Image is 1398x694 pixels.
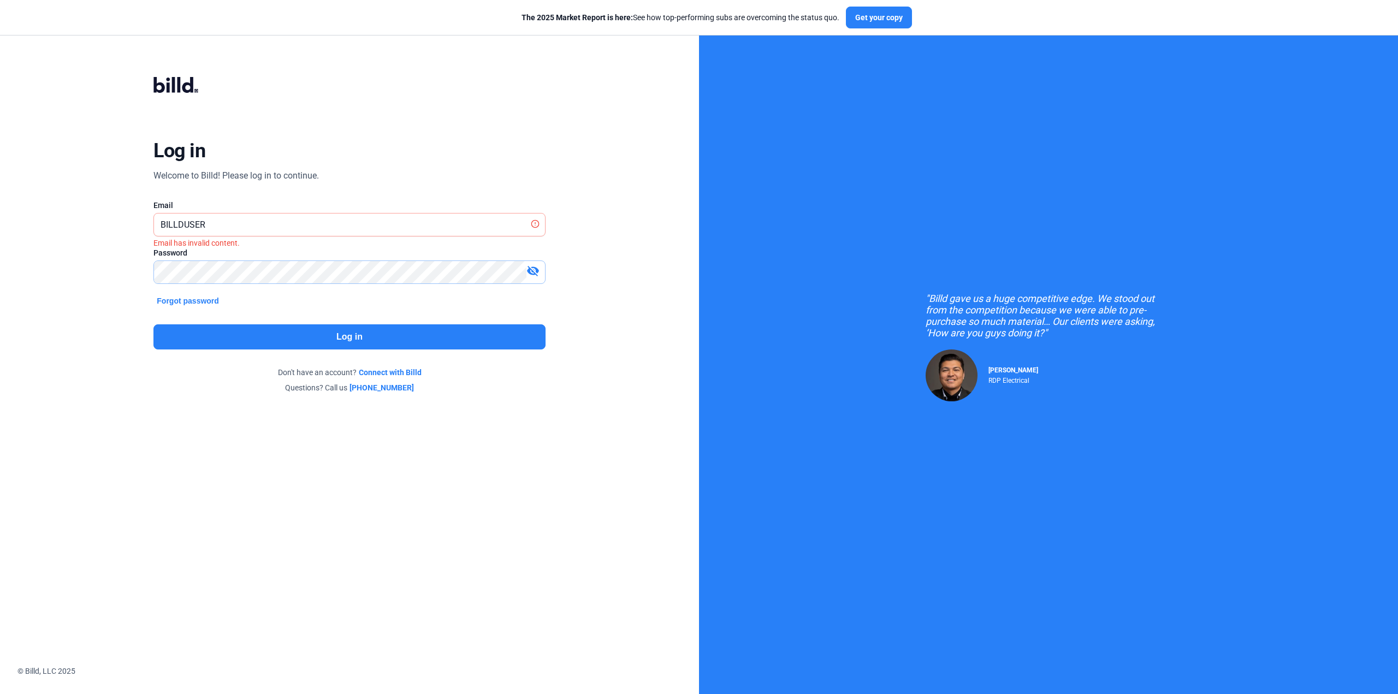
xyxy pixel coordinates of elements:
[349,382,414,393] a: [PHONE_NUMBER]
[988,366,1038,374] span: [PERSON_NAME]
[153,295,222,307] button: Forgot password
[526,264,540,277] mat-icon: visibility_off
[153,139,205,163] div: Log in
[153,169,319,182] div: Welcome to Billd! Please log in to continue.
[359,367,422,378] a: Connect with Billd
[153,382,545,393] div: Questions? Call us
[846,7,912,28] button: Get your copy
[153,367,545,378] div: Don't have an account?
[153,324,545,349] button: Log in
[522,12,839,23] div: See how top-performing subs are overcoming the status quo.
[153,200,545,211] div: Email
[988,374,1038,384] div: RDP Electrical
[522,13,633,22] span: The 2025 Market Report is here:
[926,349,978,401] img: Raul Pacheco
[926,293,1171,339] div: "Billd gave us a huge competitive edge. We stood out from the competition because we were able to...
[153,239,240,247] i: Email has invalid content.
[153,247,545,258] div: Password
